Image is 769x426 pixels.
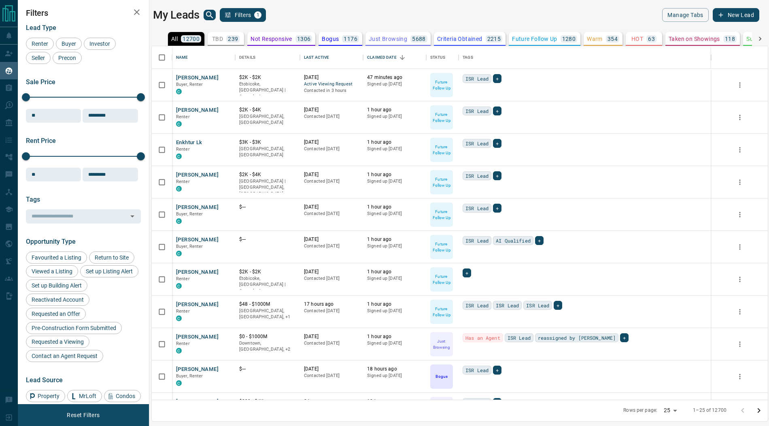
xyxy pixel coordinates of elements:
p: Not Responsive [251,36,292,42]
span: + [623,334,626,342]
button: more [734,371,746,383]
p: Contacted [DATE] [304,308,359,314]
p: $999 - $4K [239,398,296,405]
p: Signed up [DATE] [367,178,422,185]
button: [PERSON_NAME] [176,204,219,211]
p: 1–25 of 12700 [693,407,727,414]
button: [PERSON_NAME] [176,268,219,276]
div: + [493,106,501,115]
span: ISR Lead [508,334,531,342]
button: [PERSON_NAME] [176,398,219,406]
button: Manage Tabs [662,8,708,22]
p: 5688 [412,36,426,42]
p: Future Follow Up [431,273,452,285]
p: $2K - $2K [239,74,296,81]
div: Claimed Date [367,46,397,69]
span: Renter [176,276,190,281]
p: Contacted in 3 hours [304,87,359,94]
p: 1306 [297,36,311,42]
p: Future Follow Up [431,144,452,156]
div: + [463,268,471,277]
button: Sort [397,52,408,63]
p: Midtown | Central, Toronto [239,340,296,353]
p: Contacted [DATE] [304,146,359,152]
div: Set up Listing Alert [80,265,138,277]
p: 1176 [344,36,357,42]
span: Renter [29,40,51,47]
p: 1 hour ago [367,106,422,113]
p: Warm [587,36,603,42]
p: 239 [228,36,238,42]
span: Set up Listing Alert [83,268,136,275]
span: Requested a Viewing [29,339,87,345]
p: All [171,36,178,42]
button: more [734,273,746,285]
div: Requested a Viewing [26,336,89,348]
p: $--- [239,204,296,211]
p: Taken on Showings [669,36,720,42]
div: Details [239,46,255,69]
p: Criteria Obtained [437,36,482,42]
div: + [493,366,501,375]
p: Contacted [DATE] [304,113,359,120]
span: Reactivated Account [29,296,87,303]
span: ISR Lead [465,236,489,245]
span: Property [35,393,62,399]
span: + [465,269,468,277]
p: Contacted [DATE] [304,373,359,379]
span: Set up Building Alert [29,282,85,289]
button: Open [127,211,138,222]
p: [DATE] [304,171,359,178]
span: Contact an Agent Request [29,353,100,359]
p: Signed up [DATE] [367,373,422,379]
div: Investor [84,38,116,50]
p: 2215 [487,36,501,42]
span: Precon [55,55,79,61]
span: Active Viewing Request [304,81,359,88]
p: Toronto [239,275,296,294]
button: search button [204,10,216,20]
div: Last Active [300,46,363,69]
button: more [734,144,746,156]
p: Future Follow Up [512,36,557,42]
div: Renter [26,38,54,50]
button: Enkhtur Lk [176,139,202,147]
p: HOT [631,36,643,42]
div: + [620,333,629,342]
p: 17 hours ago [304,301,359,308]
span: ISR Lead [465,139,489,147]
p: $2K - $2K [239,268,296,275]
div: Viewed a Listing [26,265,78,277]
p: [DATE] [304,268,359,275]
span: AI Qualified [496,236,531,245]
span: 1 [255,12,261,18]
div: Requested an Offer [26,308,86,320]
p: Future Follow Up [431,176,452,188]
p: [DATE] [304,74,359,81]
span: Return to Site [92,254,132,261]
div: + [493,74,501,83]
button: Reset Filters [62,408,105,422]
div: condos.ca [176,218,182,224]
p: [DATE] [304,236,359,243]
button: more [734,241,746,253]
div: Claimed Date [363,46,426,69]
div: condos.ca [176,121,182,127]
span: Buyer, Renter [176,244,203,249]
span: Tags [26,196,40,203]
span: Seller [29,55,48,61]
div: condos.ca [176,186,182,192]
p: $48 - $1000M [239,301,296,308]
span: + [496,204,499,212]
span: + [496,139,499,147]
span: reassigned by [PERSON_NAME] [538,334,616,342]
button: Go to next page [751,403,767,419]
span: Lead Source [26,376,63,384]
span: ISR Lead [465,398,489,407]
p: 47 minutes ago [367,74,422,81]
p: Signed up [DATE] [367,308,422,314]
p: [DATE] [304,204,359,211]
p: $2K - $4K [239,106,296,113]
div: Name [176,46,188,69]
p: 8 hours ago [304,398,359,405]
